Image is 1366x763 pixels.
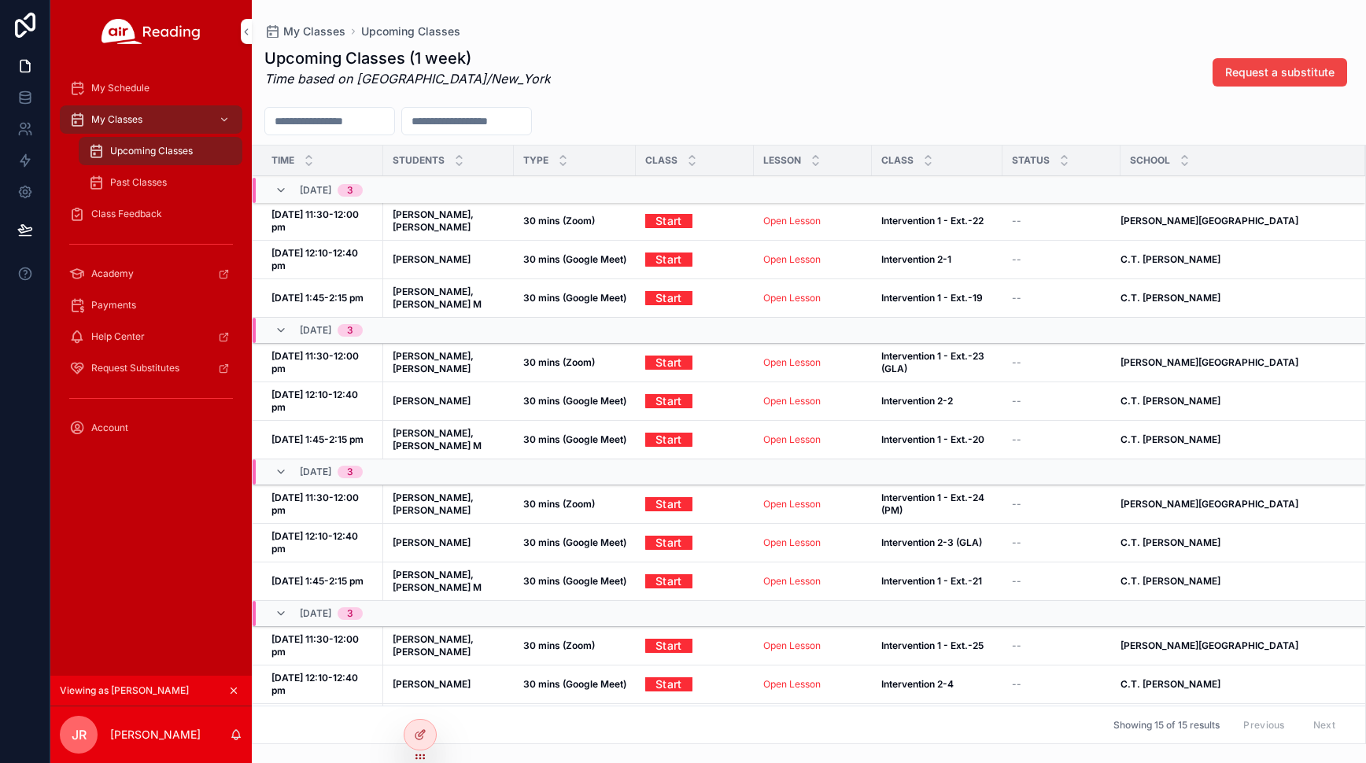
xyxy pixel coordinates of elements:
strong: 30 mins (Google Meet) [523,395,626,407]
strong: [DATE] 11:30-12:00 pm [271,492,361,516]
a: Start [645,633,692,658]
a: Start [645,214,744,228]
em: Time based on [GEOGRAPHIC_DATA]/New_York [264,71,551,87]
a: 30 mins (Google Meet) [523,395,626,407]
span: [DATE] [300,607,331,620]
a: Intervention 1 - Ext.-25 [881,640,993,652]
strong: [PERSON_NAME] [393,536,471,548]
span: School [1130,154,1170,167]
a: C.T. [PERSON_NAME] [1120,575,1346,588]
a: Intervention 1 - Ext.-20 [881,433,993,446]
a: C.T. [PERSON_NAME] [1120,253,1346,266]
strong: Intervention 1 - Ext.-20 [881,433,984,445]
a: -- [1012,215,1111,227]
strong: C.T. [PERSON_NAME] [1120,395,1220,407]
a: Intervention 1 - Ext.-24 (PM) [881,492,993,517]
a: [PERSON_NAME], [PERSON_NAME] M [393,427,504,452]
a: [DATE] 11:30-12:00 pm [271,350,374,375]
p: [PERSON_NAME] [110,727,201,743]
a: Intervention 2-3 (GLA) [881,536,993,549]
span: Request Substitutes [91,362,179,374]
a: 30 mins (Google Meet) [523,292,626,304]
a: Start [645,427,692,452]
a: Intervention 1 - Ext.-21 [881,575,993,588]
a: -- [1012,536,1111,549]
a: [DATE] 12:10-12:40 pm [271,389,374,414]
strong: [PERSON_NAME] [393,678,471,690]
span: -- [1012,253,1021,266]
span: -- [1012,215,1021,227]
a: Start [645,208,692,233]
a: Intervention 1 - Ext.-19 [881,292,993,304]
strong: [DATE] 1:45-2:15 pm [271,292,364,304]
span: -- [1012,678,1021,691]
a: -- [1012,253,1111,266]
span: Help Center [91,330,145,343]
a: Start [645,492,692,516]
strong: 30 mins (Google Meet) [523,292,626,304]
a: Intervention 2-2 [881,395,993,407]
strong: Intervention 1 - Ext.-19 [881,292,983,304]
div: 3 [347,466,353,478]
strong: C.T. [PERSON_NAME] [1120,433,1220,445]
strong: [PERSON_NAME][GEOGRAPHIC_DATA] [1120,215,1298,227]
a: Start [645,247,692,271]
a: My Schedule [60,74,242,102]
a: [DATE] 12:10-12:40 pm [271,247,374,272]
span: Showing 15 of 15 results [1113,719,1220,732]
strong: [PERSON_NAME][GEOGRAPHIC_DATA] [1120,640,1298,651]
span: Upcoming Classes [361,24,460,39]
span: My Classes [283,24,345,39]
a: C.T. [PERSON_NAME] [1120,395,1346,407]
a: Open Lesson [763,498,862,511]
a: Academy [60,260,242,288]
a: [PERSON_NAME], [PERSON_NAME] [393,208,504,234]
a: Start [645,394,744,408]
a: 30 mins (Google Meet) [523,253,626,266]
a: Start [645,672,692,696]
span: My Classes [91,113,142,126]
a: Start [645,252,744,267]
a: Request Substitutes [60,354,242,382]
a: [PERSON_NAME][GEOGRAPHIC_DATA] [1120,356,1346,369]
strong: Intervention 1 - Ext.-24 (PM) [881,492,987,516]
a: Account [60,414,242,442]
a: C.T. [PERSON_NAME] [1120,292,1346,304]
strong: C.T. [PERSON_NAME] [1120,292,1220,304]
span: Academy [91,267,134,280]
strong: 30 mins (Google Meet) [523,575,626,587]
a: Class Feedback [60,200,242,228]
a: Open Lesson [763,215,862,227]
a: My Classes [264,24,345,39]
strong: 30 mins (Zoom) [523,640,595,651]
strong: Intervention 2-3 (GLA) [881,536,982,548]
strong: [PERSON_NAME], [PERSON_NAME] M [393,569,482,593]
a: Past Classes [79,168,242,197]
button: Request a substitute [1213,58,1347,87]
a: Start [645,356,744,370]
strong: 30 mins (Zoom) [523,356,595,368]
a: Start [645,497,744,511]
a: Open Lesson [763,395,821,407]
span: [DATE] [300,466,331,478]
a: Help Center [60,323,242,351]
a: 30 mins (Zoom) [523,498,626,511]
strong: Intervention 1 - Ext.-22 [881,215,984,227]
span: [DATE] [300,324,331,337]
a: -- [1012,356,1111,369]
a: [PERSON_NAME][GEOGRAPHIC_DATA] [1120,640,1346,652]
span: Class Feedback [91,208,162,220]
span: Payments [91,299,136,311]
strong: [PERSON_NAME], [PERSON_NAME] [393,208,476,233]
h1: Upcoming Classes (1 week) [264,47,551,69]
span: -- [1012,356,1021,369]
a: [DATE] 11:30-12:00 pm [271,208,374,234]
a: Start [645,291,744,305]
span: [DATE] [300,184,331,197]
a: Start [645,433,744,447]
strong: [PERSON_NAME], [PERSON_NAME] M [393,286,482,310]
strong: [PERSON_NAME][GEOGRAPHIC_DATA] [1120,498,1298,510]
span: -- [1012,640,1021,652]
span: Past Classes [110,176,167,189]
strong: 30 mins (Google Meet) [523,253,626,265]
